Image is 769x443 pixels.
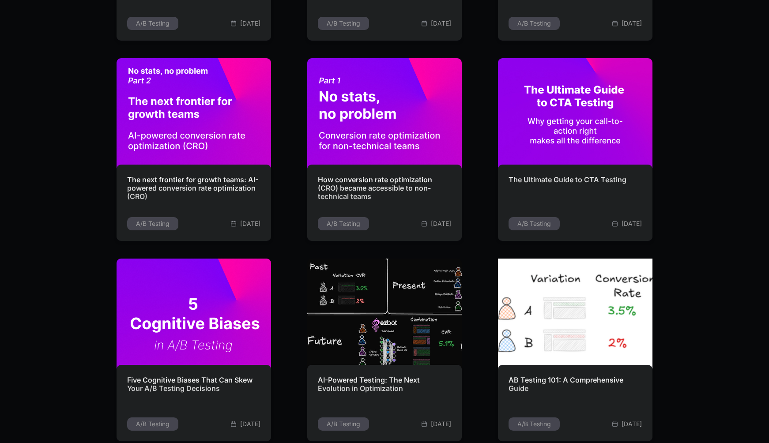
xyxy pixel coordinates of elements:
div: A/B Testing [136,419,170,429]
div: A/B Testing [517,419,551,429]
div: [DATE] [431,218,451,229]
div: [DATE] [622,419,642,429]
a: The next frontier for growth teams: AI-powered conversion rate optimization (CRO)A/B Testing[DATE] [117,58,271,241]
div: A/B Testing [136,219,170,229]
div: A/B Testing [327,19,360,28]
h2: Five Cognitive Biases That Can Skew Your A/B Testing Decisions [127,376,260,393]
div: [DATE] [431,18,451,29]
a: The Ultimate Guide to CTA TestingA/B Testing[DATE] [498,58,652,241]
div: [DATE] [622,218,642,229]
div: [DATE] [240,18,260,29]
div: A/B Testing [517,219,551,229]
div: A/B Testing [327,219,360,229]
a: AB Testing 101: A Comprehensive GuideA/B Testing[DATE] [498,259,652,441]
h2: The next frontier for growth teams: AI-powered conversion rate optimization (CRO) [127,176,260,201]
div: A/B Testing [517,19,551,28]
div: [DATE] [240,419,260,429]
h2: How conversion rate optimization (CRO) became accessible to non-technical teams [318,176,451,201]
a: AI-Powered Testing: The Next Evolution in OptimizationA/B Testing[DATE] [307,259,462,441]
h2: AB Testing 101: A Comprehensive Guide [509,376,642,393]
a: Five Cognitive Biases That Can Skew Your A/B Testing DecisionsA/B Testing[DATE] [117,259,271,441]
div: A/B Testing [327,419,360,429]
div: [DATE] [240,218,260,229]
h2: AI-Powered Testing: The Next Evolution in Optimization [318,376,451,393]
div: [DATE] [622,18,642,29]
h2: The Ultimate Guide to CTA Testing [509,176,642,184]
div: [DATE] [431,419,451,429]
a: How conversion rate optimization (CRO) became accessible to non-technical teamsA/B Testing[DATE] [307,58,462,241]
div: A/B Testing [136,19,170,28]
